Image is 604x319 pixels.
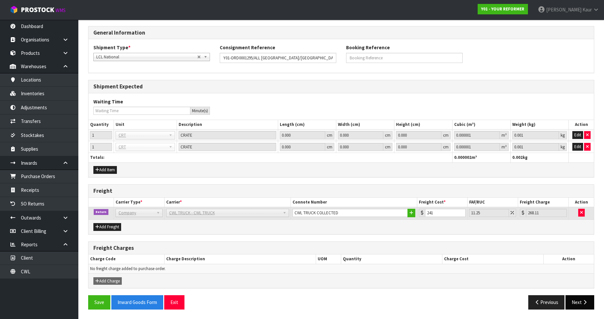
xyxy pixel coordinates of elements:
[338,143,383,151] input: Width
[500,131,509,139] div: m³
[278,120,336,129] th: Length (cm)
[469,209,509,217] input: Freight Adjustment
[346,44,390,51] label: Booking Reference
[93,188,589,194] h3: Freight
[119,209,154,217] span: Company
[341,254,442,264] th: Quantity
[453,153,511,162] th: m³
[569,198,594,207] th: Action
[169,209,280,217] span: CWL TRUCK - CWL TRUCK
[512,143,559,151] input: Weight
[111,295,163,309] button: Inward Goods Form
[88,21,594,314] span: Shipping Details
[425,209,466,217] input: Freight Cost
[512,155,523,160] span: 0.002
[96,53,197,61] span: LCL National
[512,131,559,139] input: Weight
[559,143,567,151] div: kg
[220,53,336,63] input: Consignment Reference
[88,264,594,273] td: No freight charge added to purchase order.
[190,107,210,115] div: Minute(s)
[293,209,408,217] input: Connote Number 1
[90,131,112,139] input: Quantity
[177,120,278,129] th: Description
[441,143,451,151] div: cm
[88,254,164,264] th: Charge Code
[164,254,316,264] th: Charge Description
[546,7,581,13] span: [PERSON_NAME]
[394,120,453,129] th: Height (cm)
[280,131,325,139] input: Length
[93,30,589,36] h3: General Information
[511,153,569,162] th: kg
[88,153,453,162] th: Totals:
[280,143,325,151] input: Length
[511,120,569,129] th: Weight (kg)
[88,120,114,129] th: Quantity
[481,6,524,12] strong: Y01 - YOUR REFORMER
[90,143,112,151] input: Quantity
[114,198,164,207] th: Carrier Type
[325,143,334,151] div: cm
[119,131,167,139] span: CRT
[93,107,190,115] input: Waiting Time
[454,131,500,139] input: Cubic
[338,131,383,139] input: Width
[518,198,569,207] th: Freight Charge
[93,245,589,251] h3: Freight Charges
[453,120,511,129] th: Cubic (m³)
[572,131,583,139] button: Edit
[454,143,500,151] input: Cubic
[179,131,276,139] input: Description
[94,209,108,215] span: Return
[316,254,341,264] th: UOM
[346,53,463,63] input: Booking Reference
[119,143,167,151] span: CRT
[417,198,468,207] th: Freight Cost
[383,143,392,151] div: cm
[21,6,54,14] span: ProStock
[565,295,594,309] button: Next
[442,254,544,264] th: Charge Cost
[559,131,567,139] div: kg
[93,84,589,90] h3: Shipment Expected
[582,7,592,13] span: Kaur
[336,120,394,129] th: Width (cm)
[164,198,291,207] th: Carrier
[325,131,334,139] div: cm
[454,155,471,160] span: 0.000002
[93,277,122,285] button: Add Charge
[500,143,509,151] div: m³
[396,131,441,139] input: Height
[478,4,528,14] a: Y01 - YOUR REFORMER
[569,120,594,129] th: Action
[93,44,131,51] label: Shipment Type
[93,166,117,174] button: Add Item
[543,254,594,264] th: Action
[291,198,417,207] th: Connote Number
[10,6,18,14] img: cube-alt.png
[179,143,276,151] input: Description
[88,295,110,309] button: Save
[220,44,275,51] label: Consignment Reference
[572,143,583,151] button: Edit
[468,198,518,207] th: FAF/RUC
[93,223,121,231] button: Add Freight
[383,131,392,139] div: cm
[164,295,184,309] button: Exit
[396,143,441,151] input: Height
[528,295,565,309] button: Previous
[93,98,123,105] label: Waiting Time
[56,7,66,13] small: WMS
[441,131,451,139] div: cm
[114,120,177,129] th: Unit
[526,209,567,217] input: Freight Charge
